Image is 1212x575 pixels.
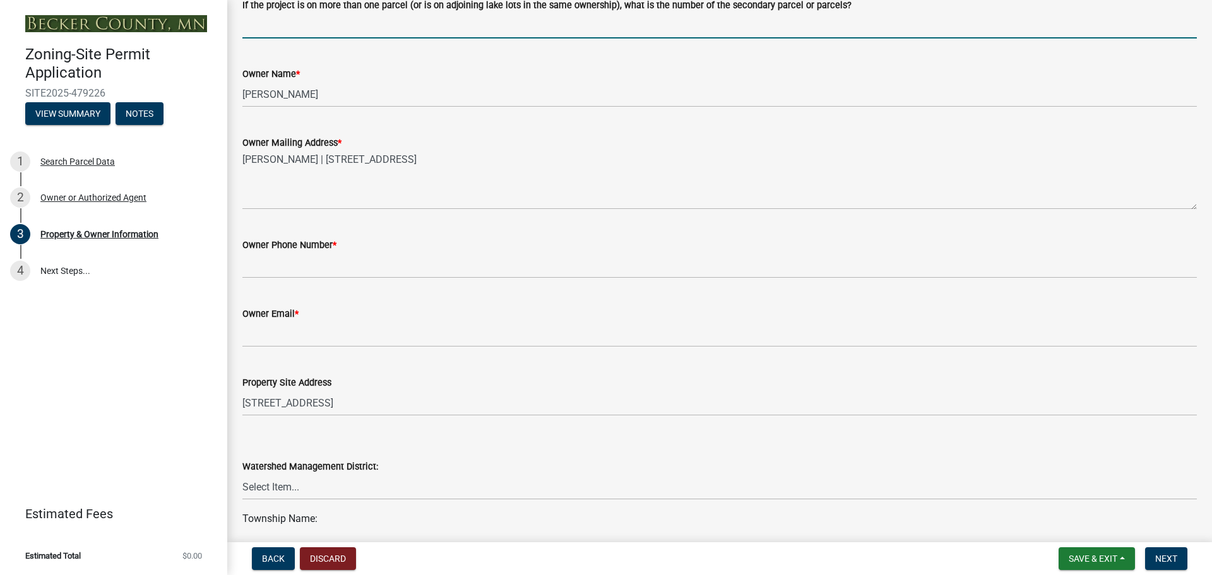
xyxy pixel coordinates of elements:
[242,139,342,148] label: Owner Mailing Address
[116,102,163,125] button: Notes
[242,379,331,388] label: Property Site Address
[116,109,163,119] wm-modal-confirm: Notes
[25,45,217,82] h4: Zoning-Site Permit Application
[300,547,356,570] button: Discard
[10,261,30,281] div: 4
[252,547,295,570] button: Back
[242,463,378,471] label: Watershed Management District:
[25,552,81,560] span: Estimated Total
[25,87,202,99] span: SITE2025-479226
[1145,547,1187,570] button: Next
[1059,547,1135,570] button: Save & Exit
[262,554,285,564] span: Back
[182,552,202,560] span: $0.00
[10,501,207,526] a: Estimated Fees
[10,151,30,172] div: 1
[1069,554,1117,564] span: Save & Exit
[40,193,146,202] div: Owner or Authorized Agent
[25,15,207,32] img: Becker County, Minnesota
[242,511,1197,526] div: Township Name:
[25,102,110,125] button: View Summary
[1155,554,1177,564] span: Next
[40,230,158,239] div: Property & Owner Information
[242,241,336,250] label: Owner Phone Number
[25,109,110,119] wm-modal-confirm: Summary
[40,157,115,166] div: Search Parcel Data
[242,70,300,79] label: Owner Name
[10,187,30,208] div: 2
[242,310,299,319] label: Owner Email
[10,224,30,244] div: 3
[242,1,852,10] label: If the project is on more than one parcel (or is on adjoining lake lots in the same ownership), w...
